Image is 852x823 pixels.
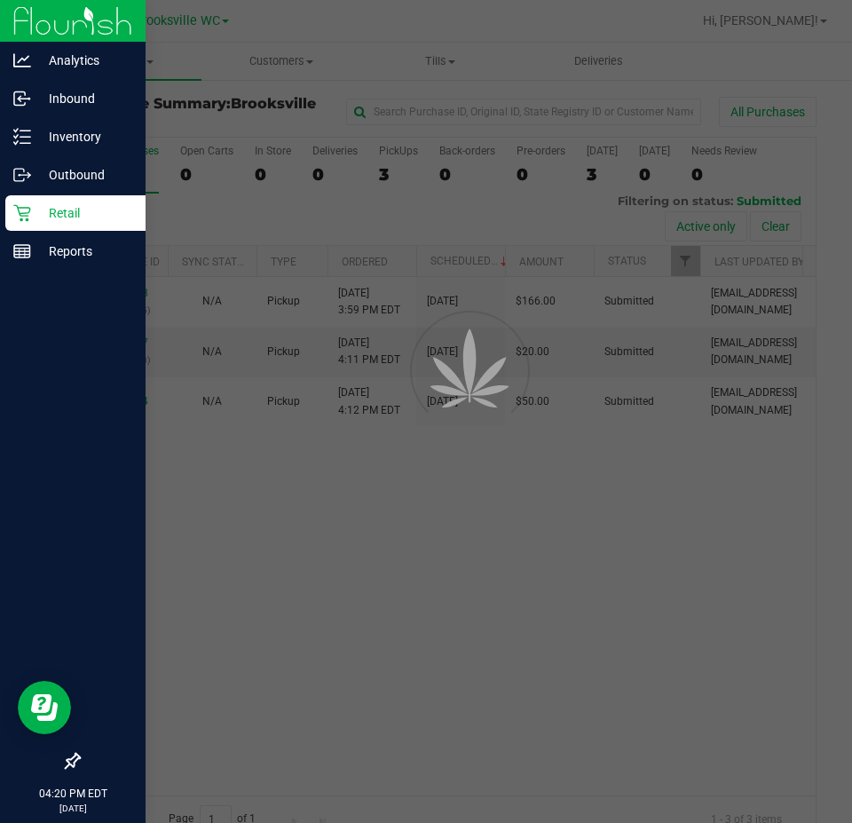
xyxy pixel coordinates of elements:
inline-svg: Inbound [13,90,31,107]
p: Inbound [31,88,138,109]
p: Retail [31,202,138,224]
inline-svg: Reports [13,242,31,260]
inline-svg: Analytics [13,51,31,69]
p: Inventory [31,126,138,147]
p: Analytics [31,50,138,71]
p: 04:20 PM EDT [8,786,138,802]
iframe: Resource center [18,681,71,734]
inline-svg: Retail [13,204,31,222]
inline-svg: Inventory [13,128,31,146]
inline-svg: Outbound [13,166,31,184]
p: Reports [31,241,138,262]
p: [DATE] [8,802,138,815]
p: Outbound [31,164,138,186]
